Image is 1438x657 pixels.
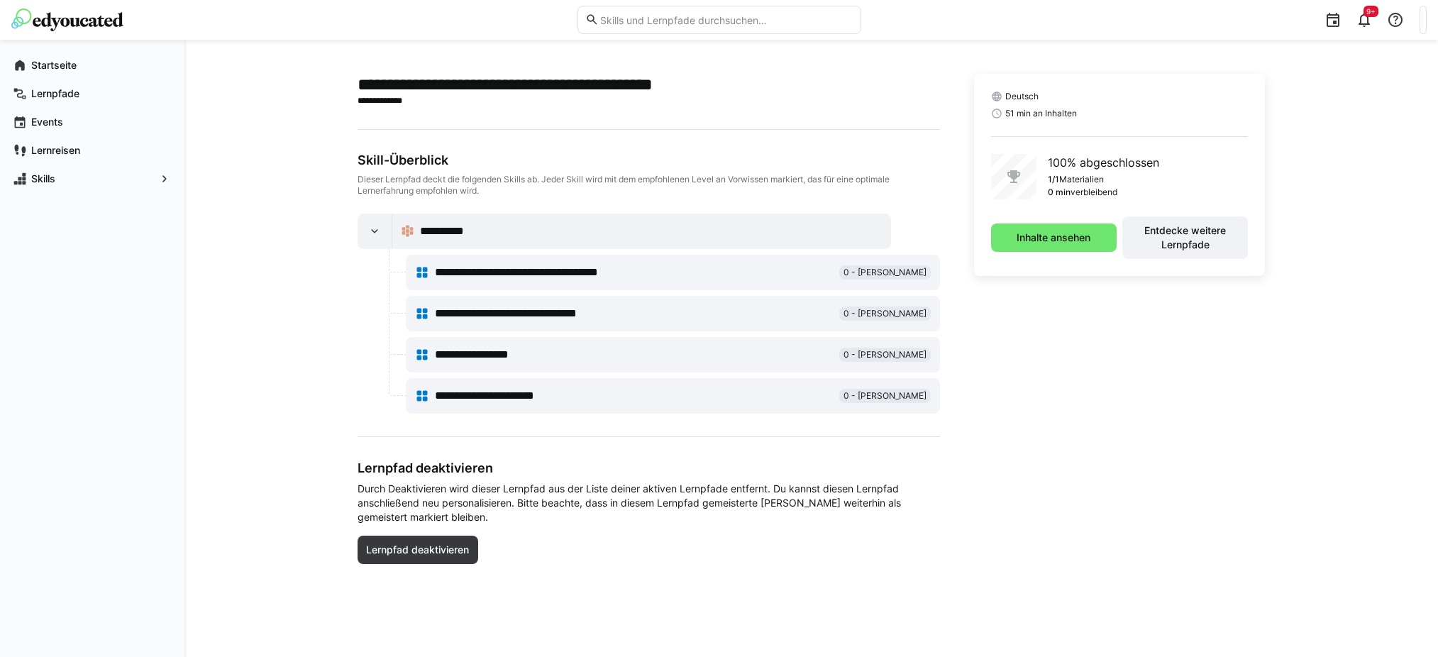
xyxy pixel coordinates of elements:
[1071,187,1117,198] p: verbleibend
[1048,154,1159,171] p: 100% abgeschlossen
[1048,174,1059,185] p: 1/1
[844,267,927,278] span: 0 - [PERSON_NAME]
[991,223,1117,252] button: Inhalte ansehen
[1005,108,1077,119] span: 51 min an Inhalten
[358,153,940,168] div: Skill-Überblick
[1014,231,1093,245] span: Inhalte ansehen
[358,482,940,524] span: Durch Deaktivieren wird dieser Lernpfad aus der Liste deiner aktiven Lernpfade entfernt. Du kanns...
[358,536,479,564] button: Lernpfad deaktivieren
[1122,216,1248,259] button: Entdecke weitere Lernpfade
[844,390,927,402] span: 0 - [PERSON_NAME]
[844,308,927,319] span: 0 - [PERSON_NAME]
[1059,174,1104,185] p: Materialien
[358,460,940,476] h3: Lernpfad deaktivieren
[364,543,471,557] span: Lernpfad deaktivieren
[1129,223,1241,252] span: Entdecke weitere Lernpfade
[1048,187,1071,198] p: 0 min
[1005,91,1039,102] span: Deutsch
[599,13,853,26] input: Skills und Lernpfade durchsuchen…
[844,349,927,360] span: 0 - [PERSON_NAME]
[358,174,940,197] div: Dieser Lernpfad deckt die folgenden Skills ab. Jeder Skill wird mit dem empfohlenen Level an Vorw...
[1366,7,1376,16] span: 9+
